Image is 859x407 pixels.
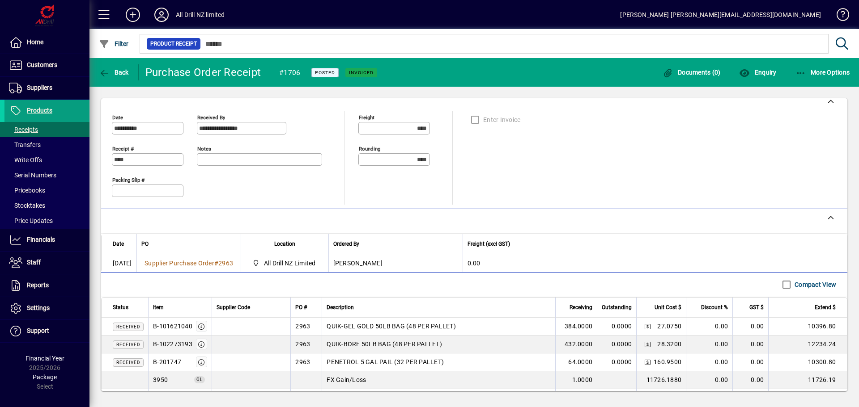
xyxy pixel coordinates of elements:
[686,389,732,407] td: 0.00
[153,302,164,312] span: Item
[27,38,43,46] span: Home
[468,239,510,249] span: Freight (excl GST)
[9,156,42,164] span: Write Offs
[327,302,354,312] span: Description
[686,336,732,353] td: 0.00
[97,36,131,52] button: Filter
[99,40,129,47] span: Filter
[27,61,57,68] span: Customers
[9,126,38,133] span: Receipts
[322,371,555,389] td: FX Gain/Loss
[349,70,374,76] span: Invoiced
[290,336,322,353] td: 2963
[793,64,852,80] button: More Options
[4,183,89,198] a: Pricebooks
[732,353,768,371] td: 0.00
[145,65,261,80] div: Purchase Order Receipt
[279,66,300,80] div: #1706
[359,114,374,120] mat-label: Freight
[322,389,555,407] td: Freight Inwards
[732,318,768,336] td: 0.00
[196,377,203,382] span: GL
[274,239,295,249] span: Location
[295,302,307,312] span: PO #
[739,69,776,76] span: Enquiry
[322,353,555,371] td: PENETROL 5 GAL PAIL (32 PER PALLET)
[768,318,847,336] td: 10396.80
[328,254,463,272] td: [PERSON_NAME]
[116,342,140,347] span: Received
[597,336,636,353] td: 0.0000
[686,353,732,371] td: 0.00
[620,8,821,22] div: [PERSON_NAME] [PERSON_NAME][EMAIL_ADDRESS][DOMAIN_NAME]
[646,375,682,384] span: 11726.1880
[141,239,236,249] div: PO
[641,356,654,368] button: Change Price Levels
[4,198,89,213] a: Stocktakes
[113,302,128,312] span: Status
[116,360,140,365] span: Received
[27,236,55,243] span: Financials
[4,152,89,168] a: Write Offs
[768,336,847,353] td: 12234.24
[768,371,847,389] td: -11726.19
[9,202,45,209] span: Stocktakes
[119,7,147,23] button: Add
[33,373,57,381] span: Package
[9,172,56,179] span: Serial Numbers
[150,39,197,48] span: Product Receipt
[153,322,192,331] div: B-101621040
[27,84,52,91] span: Suppliers
[468,239,836,249] div: Freight (excl GST)
[732,389,768,407] td: 0.00
[701,302,728,312] span: Discount %
[686,318,732,336] td: 0.00
[141,239,149,249] span: PO
[141,258,236,268] a: Supplier Purchase Order#2963
[27,281,49,289] span: Reports
[657,322,681,331] span: 27.0750
[4,213,89,228] a: Price Updates
[112,176,145,183] mat-label: Packing Slip #
[4,77,89,99] a: Suppliers
[27,107,52,114] span: Products
[214,260,218,267] span: #
[197,114,225,120] mat-label: Received by
[333,239,359,249] span: Ordered By
[749,302,764,312] span: GST $
[290,318,322,336] td: 2963
[315,70,335,76] span: Posted
[737,64,778,80] button: Enquiry
[793,280,836,289] label: Compact View
[322,318,555,336] td: QUIK-GEL GOLD 50LB BAG (48 PER PALLET)
[264,259,316,268] span: All Drill NZ Limited
[655,302,681,312] span: Unit Cost $
[27,327,49,334] span: Support
[641,320,654,332] button: Change Price Levels
[89,64,139,80] app-page-header-button: Back
[602,302,632,312] span: Outstanding
[4,168,89,183] a: Serial Numbers
[290,353,322,371] td: 2963
[217,302,250,312] span: Supplier Code
[597,318,636,336] td: 0.0000
[9,187,45,194] span: Pricebooks
[4,54,89,76] a: Customers
[4,137,89,152] a: Transfers
[570,302,592,312] span: Receiving
[4,122,89,137] a: Receipts
[218,260,233,267] span: 2963
[4,274,89,297] a: Reports
[686,371,732,389] td: 0.00
[27,304,50,311] span: Settings
[112,145,134,151] mat-label: Receipt #
[153,375,168,384] span: FX Gain/Loss
[768,353,847,371] td: 10300.80
[113,239,132,249] div: Date
[660,64,723,80] button: Documents (0)
[4,229,89,251] a: Financials
[565,322,592,331] span: 384.0000
[153,357,181,366] div: B-201747
[176,8,225,22] div: All Drill NZ limited
[4,252,89,274] a: Staff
